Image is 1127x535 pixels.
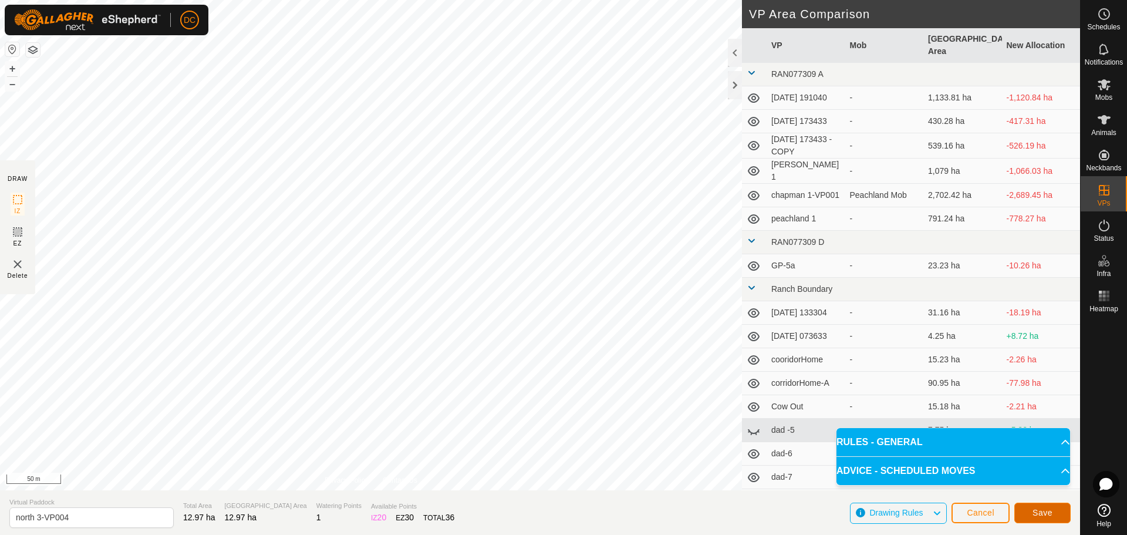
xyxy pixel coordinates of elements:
[377,513,387,522] span: 20
[423,512,454,524] div: TOTAL
[15,207,21,216] span: IZ
[767,419,845,442] td: dad -5
[1002,28,1081,63] th: New Allocation
[225,513,257,522] span: 12.97 ha
[1002,207,1081,231] td: -778.27 ha
[836,464,975,478] span: ADVICE - SCHEDULED MOVES
[405,513,414,522] span: 30
[1002,133,1081,159] td: -526.19 ha
[850,354,919,366] div: -
[767,207,845,231] td: peachland 1
[771,237,824,247] span: RAN077309 D
[184,14,195,26] span: DC
[923,395,1002,419] td: 15.18 ha
[869,508,923,517] span: Drawing Rules
[767,184,845,207] td: chapman 1-VP001
[923,348,1002,372] td: 15.23 ha
[967,508,994,517] span: Cancel
[923,254,1002,278] td: 23.23 ha
[1085,59,1123,66] span: Notifications
[14,239,22,248] span: EZ
[5,42,19,56] button: Reset Map
[749,7,1080,21] h2: VP Area Comparison
[1091,129,1116,136] span: Animals
[26,43,40,57] button: Map Layers
[316,501,362,511] span: Watering Points
[1002,489,1081,513] td: -9.5 ha
[923,372,1002,395] td: 90.95 ha
[767,395,845,419] td: Cow Out
[5,77,19,91] button: –
[850,424,919,436] div: -
[396,512,414,524] div: EZ
[1002,372,1081,395] td: -77.98 ha
[383,475,417,486] a: Contact Us
[1086,164,1121,171] span: Neckbands
[1097,200,1110,207] span: VPs
[923,86,1002,110] td: 1,133.81 ha
[1096,270,1111,277] span: Infra
[767,28,845,63] th: VP
[1014,503,1071,523] button: Save
[1002,395,1081,419] td: -2.21 ha
[5,62,19,76] button: +
[1002,110,1081,133] td: -417.31 ha
[850,401,919,413] div: -
[850,377,919,389] div: -
[8,271,28,280] span: Delete
[767,325,845,348] td: [DATE] 073633
[767,86,845,110] td: [DATE] 191040
[850,140,919,152] div: -
[1032,508,1052,517] span: Save
[446,513,455,522] span: 36
[923,110,1002,133] td: 430.28 ha
[1002,301,1081,325] td: -18.19 ha
[850,189,919,201] div: Peachland Mob
[923,207,1002,231] td: 791.24 ha
[225,501,307,511] span: [GEOGRAPHIC_DATA] Area
[923,419,1002,442] td: 7.75 ha
[1002,348,1081,372] td: -2.26 ha
[1096,520,1111,527] span: Help
[850,307,919,319] div: -
[1002,254,1081,278] td: -10.26 ha
[767,254,845,278] td: GP-5a
[767,110,845,133] td: [DATE] 173433
[836,457,1070,485] p-accordion-header: ADVICE - SCHEDULED MOVES
[850,213,919,225] div: -
[1002,184,1081,207] td: -2,689.45 ha
[850,92,919,104] div: -
[951,503,1010,523] button: Cancel
[1094,235,1113,242] span: Status
[845,28,924,63] th: Mob
[923,28,1002,63] th: [GEOGRAPHIC_DATA] Area
[767,489,845,513] td: dad-8
[923,133,1002,159] td: 539.16 ha
[14,9,161,31] img: Gallagher Logo
[183,513,215,522] span: 12.97 ha
[1002,159,1081,184] td: -1,066.03 ha
[767,442,845,466] td: dad-6
[8,174,28,183] div: DRAW
[1002,419,1081,442] td: +5.22 ha
[11,257,25,271] img: VP
[923,301,1002,325] td: 31.16 ha
[923,159,1002,184] td: 1,079 ha
[1087,23,1120,31] span: Schedules
[1081,499,1127,532] a: Help
[183,501,215,511] span: Total Area
[923,325,1002,348] td: 4.25 ha
[1002,86,1081,110] td: -1,120.84 ha
[923,489,1002,513] td: 22.47 ha
[836,428,1070,456] p-accordion-header: RULES - GENERAL
[850,260,919,272] div: -
[371,502,454,512] span: Available Points
[325,475,369,486] a: Privacy Policy
[1095,94,1112,101] span: Mobs
[1089,305,1118,312] span: Heatmap
[371,512,386,524] div: IZ
[850,115,919,127] div: -
[836,435,923,449] span: RULES - GENERAL
[850,330,919,342] div: -
[767,133,845,159] td: [DATE] 173433 - COPY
